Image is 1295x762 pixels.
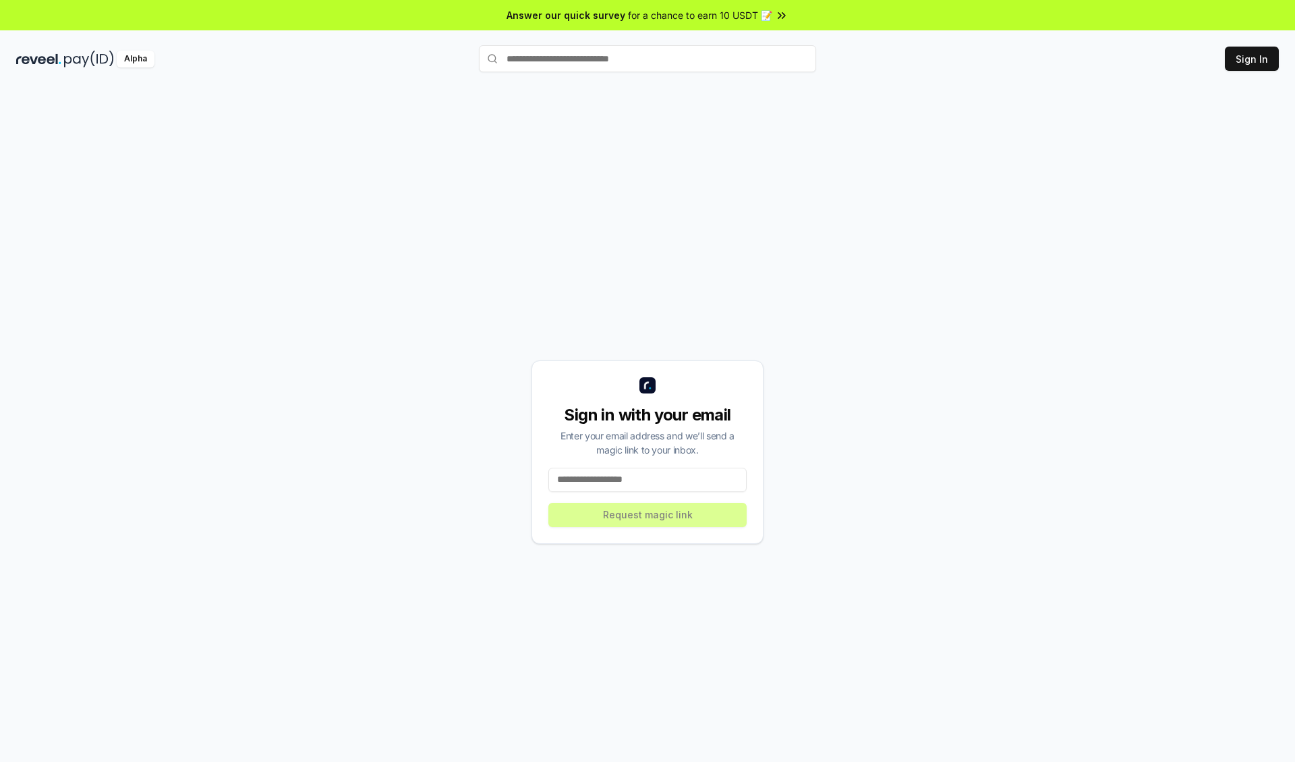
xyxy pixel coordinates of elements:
img: reveel_dark [16,51,61,67]
button: Sign In [1225,47,1279,71]
div: Alpha [117,51,154,67]
div: Sign in with your email [548,404,747,426]
img: logo_small [639,377,656,393]
span: Answer our quick survey [507,8,625,22]
img: pay_id [64,51,114,67]
div: Enter your email address and we’ll send a magic link to your inbox. [548,429,747,457]
span: for a chance to earn 10 USDT 📝 [628,8,772,22]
